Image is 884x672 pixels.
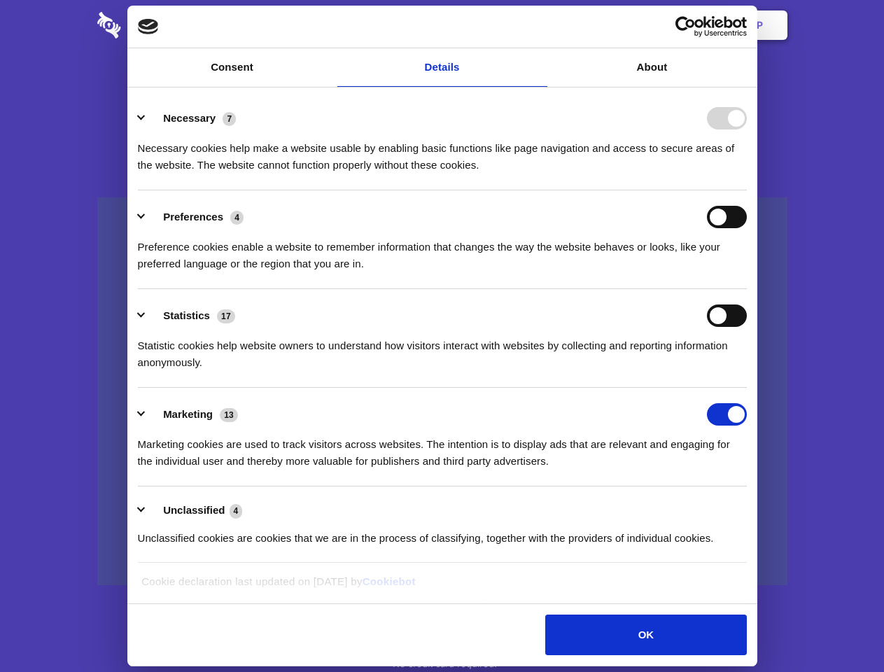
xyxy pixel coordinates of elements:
div: Preference cookies enable a website to remember information that changes the way the website beha... [138,228,747,272]
a: Pricing [411,3,472,47]
button: Statistics (17) [138,304,244,327]
div: Unclassified cookies are cookies that we are in the process of classifying, together with the pro... [138,519,747,547]
div: Necessary cookies help make a website usable by enabling basic functions like page navigation and... [138,129,747,174]
a: Cookiebot [363,575,416,587]
button: Marketing (13) [138,403,247,426]
span: 17 [217,309,235,323]
label: Marketing [163,408,213,420]
button: Necessary (7) [138,107,245,129]
span: 4 [230,211,244,225]
a: Consent [127,48,337,87]
img: logo-wordmark-white-trans-d4663122ce5f474addd5e946df7df03e33cb6a1c49d2221995e7729f52c070b2.svg [97,12,217,38]
div: Marketing cookies are used to track visitors across websites. The intention is to display ads tha... [138,426,747,470]
span: 13 [220,408,238,422]
label: Necessary [163,112,216,124]
a: Login [635,3,696,47]
a: Wistia video thumbnail [97,197,787,586]
div: Cookie declaration last updated on [DATE] by [131,573,753,601]
button: Unclassified (4) [138,502,251,519]
h1: Eliminate Slack Data Loss. [97,63,787,113]
iframe: Drift Widget Chat Controller [814,602,867,655]
a: Contact [568,3,632,47]
img: logo [138,19,159,34]
button: OK [545,615,746,655]
button: Preferences (4) [138,206,253,228]
label: Statistics [163,309,210,321]
div: Statistic cookies help website owners to understand how visitors interact with websites by collec... [138,327,747,371]
a: Details [337,48,547,87]
span: 7 [223,112,236,126]
a: About [547,48,757,87]
label: Preferences [163,211,223,223]
a: Usercentrics Cookiebot - opens in a new window [624,16,747,37]
h4: Auto-redaction of sensitive data, encrypted data sharing and self-destructing private chats. Shar... [97,127,787,174]
span: 4 [230,504,243,518]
